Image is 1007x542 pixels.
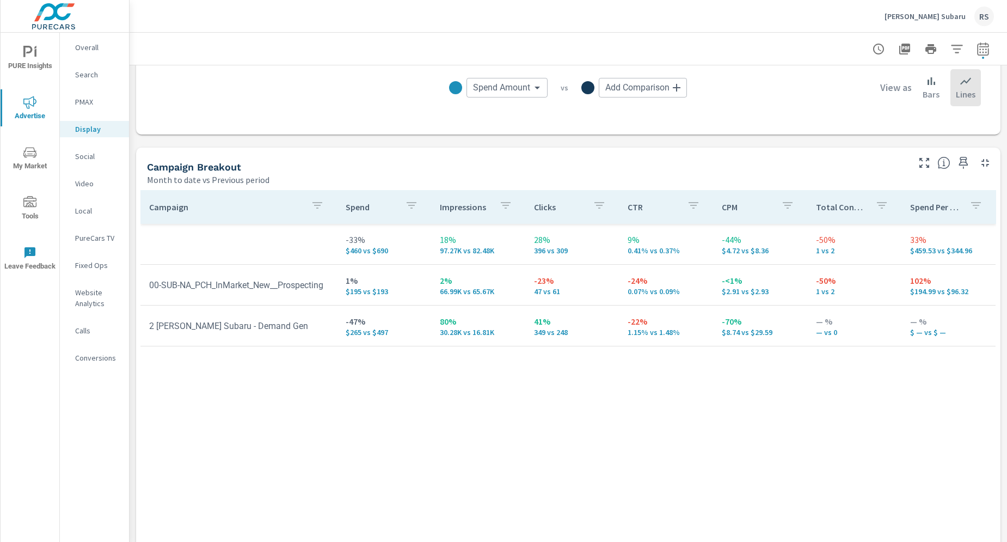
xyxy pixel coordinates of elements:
p: -22% [628,315,704,328]
div: nav menu [1,33,59,283]
div: Calls [60,322,129,339]
p: Overall [75,42,120,53]
p: 97,267 vs 82,477 [440,246,517,255]
p: — vs 0 [816,328,893,337]
div: Display [60,121,129,137]
p: $194.99 vs $96.32 [910,287,987,296]
p: Campaign [149,202,302,212]
p: Display [75,124,120,135]
p: $195 vs $193 [346,287,422,296]
p: 9% [628,233,704,246]
p: 0.07% vs 0.09% [628,287,704,296]
button: Apply Filters [946,38,968,60]
div: PMAX [60,94,129,110]
p: $4.72 vs $8.36 [722,246,799,255]
button: "Export Report to PDF" [894,38,916,60]
td: 2 [PERSON_NAME] Subaru - Demand Gen [140,312,337,340]
p: $2.91 vs $2.93 [722,287,799,296]
p: — % [816,315,893,328]
p: -23% [534,274,611,287]
p: -70% [722,315,799,328]
button: Make Fullscreen [916,154,933,172]
p: 28% [534,233,611,246]
p: $459.53 vs $344.96 [910,246,987,255]
div: Video [60,175,129,192]
span: Advertise [4,96,56,123]
p: -33% [346,233,422,246]
span: This is a summary of Display performance results by campaign. Each column can be sorted. [937,156,950,169]
div: PureCars TV [60,230,129,246]
p: 41% [534,315,611,328]
td: 00-SUB-NA_PCH_InMarket_New__Prospecting [140,271,337,299]
div: Fixed Ops [60,257,129,273]
p: 18% [440,233,517,246]
div: Search [60,66,129,83]
p: Calls [75,325,120,336]
button: Minimize Widget [977,154,994,172]
p: [PERSON_NAME] Subaru [885,11,966,21]
p: Video [75,178,120,189]
div: Overall [60,39,129,56]
p: vs [548,83,581,93]
button: Print Report [920,38,942,60]
p: Spend [346,202,396,212]
div: Website Analytics [60,284,129,312]
span: PURE Insights [4,46,56,72]
p: Search [75,69,120,80]
p: $265 vs $497 [346,328,422,337]
p: Social [75,151,120,162]
p: $8.74 vs $29.59 [722,328,799,337]
div: Add Comparison [599,78,687,98]
span: Leave Feedback [4,246,56,273]
div: Conversions [60,350,129,366]
p: CPM [722,202,772,212]
span: Tools [4,196,56,223]
p: Conversions [75,352,120,363]
p: 1% [346,274,422,287]
p: Impressions [440,202,490,212]
span: Spend Amount [473,82,530,93]
span: My Market [4,146,56,173]
div: Local [60,203,129,219]
h5: Campaign Breakout [147,161,241,173]
p: Local [75,205,120,216]
p: 102% [910,274,987,287]
p: 1 vs 2 [816,246,893,255]
p: — % [910,315,987,328]
p: Lines [956,88,975,101]
span: Save this to your personalized report [955,154,972,172]
p: Total Conversions [816,202,867,212]
p: PMAX [75,96,120,107]
p: Website Analytics [75,287,120,309]
p: PureCars TV [75,233,120,243]
p: CTR [628,202,678,212]
span: Add Comparison [605,82,670,93]
p: 30,280 vs 16,808 [440,328,517,337]
p: 80% [440,315,517,328]
div: Social [60,148,129,165]
p: Bars [923,88,940,101]
p: 349 vs 248 [534,328,611,337]
p: Clicks [534,202,585,212]
p: 2% [440,274,517,287]
div: RS [974,7,994,26]
p: 1.15% vs 1.48% [628,328,704,337]
div: Spend Amount [466,78,548,98]
p: Fixed Ops [75,260,120,271]
p: $460 vs $690 [346,246,422,255]
p: 66,987 vs 65,669 [440,287,517,296]
h6: View as [880,82,912,93]
p: 0.41% vs 0.37% [628,246,704,255]
p: $ — vs $ — [910,328,987,337]
p: 1 vs 2 [816,287,893,296]
p: -44% [722,233,799,246]
button: Select Date Range [972,38,994,60]
p: Month to date vs Previous period [147,173,269,186]
p: 33% [910,233,987,246]
p: -24% [628,274,704,287]
p: Spend Per Conversion [910,202,961,212]
p: 396 vs 309 [534,246,611,255]
p: -<1% [722,274,799,287]
p: 47 vs 61 [534,287,611,296]
p: -50% [816,274,893,287]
